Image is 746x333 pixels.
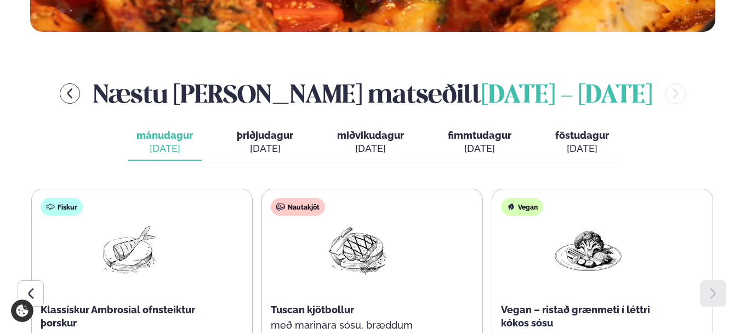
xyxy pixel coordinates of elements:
[337,142,404,155] div: [DATE]
[506,202,515,211] img: Vegan.svg
[546,125,618,161] button: föstudagur [DATE]
[323,224,393,275] img: Beef-Meat.png
[46,202,55,211] img: fish.svg
[337,129,404,141] span: miðvikudagur
[60,83,80,104] button: menu-btn-left
[237,129,293,141] span: þriðjudagur
[481,84,652,108] span: [DATE] - [DATE]
[276,202,285,211] img: beef.svg
[501,304,650,329] span: Vegan – ristað grænmeti í léttri kókos sósu
[228,125,302,161] button: þriðjudagur [DATE]
[11,300,33,322] a: Cookie settings
[448,142,511,155] div: [DATE]
[93,76,652,111] h2: Næstu [PERSON_NAME] matseðill
[237,142,293,155] div: [DATE]
[665,83,686,104] button: menu-btn-right
[555,142,609,155] div: [DATE]
[128,125,202,161] button: mánudagur [DATE]
[136,142,193,155] div: [DATE]
[41,304,195,329] span: Klassískur Ambrosial ofnsteiktur þorskur
[501,198,543,216] div: Vegan
[93,224,163,275] img: Fish.png
[553,224,623,275] img: Vegan.png
[555,129,609,141] span: föstudagur
[271,304,354,315] span: Tuscan kjötbollur
[448,129,511,141] span: fimmtudagur
[136,129,193,141] span: mánudagur
[328,125,413,161] button: miðvikudagur [DATE]
[271,198,325,216] div: Nautakjöt
[41,198,83,216] div: Fiskur
[439,125,520,161] button: fimmtudagur [DATE]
